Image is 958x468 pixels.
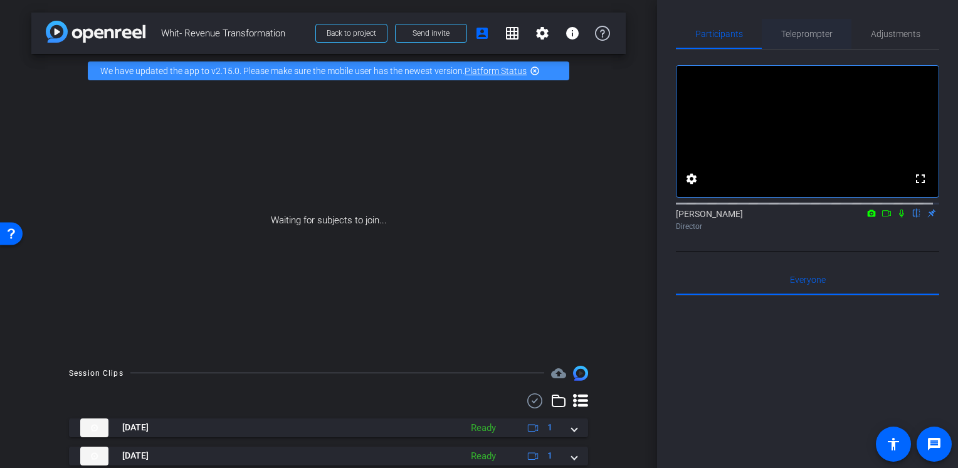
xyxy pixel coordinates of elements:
span: Teleprompter [781,29,833,38]
img: thumb-nail [80,447,108,465]
a: Platform Status [465,66,527,76]
mat-icon: message [927,437,942,452]
div: Ready [465,449,502,464]
span: Send invite [413,28,450,38]
mat-icon: cloud_upload [551,366,566,381]
div: Session Clips [69,367,124,380]
span: Participants [695,29,743,38]
div: [PERSON_NAME] [676,208,939,232]
span: 1 [547,449,552,462]
span: Whit- Revenue Transformation [161,21,308,46]
button: Back to project [315,24,387,43]
mat-icon: grid_on [505,26,520,41]
mat-icon: highlight_off [530,66,540,76]
span: [DATE] [122,421,149,434]
span: Everyone [790,275,826,284]
img: thumb-nail [80,418,108,437]
div: Waiting for subjects to join... [31,88,626,353]
mat-icon: accessibility [886,437,901,452]
img: Session clips [573,366,588,381]
img: app-logo [46,21,145,43]
span: Destinations for your clips [551,366,566,381]
span: 1 [547,421,552,434]
span: Adjustments [871,29,920,38]
button: Send invite [395,24,467,43]
mat-expansion-panel-header: thumb-nail[DATE]Ready1 [69,447,588,465]
span: Back to project [327,29,376,38]
mat-icon: flip [909,207,924,218]
mat-expansion-panel-header: thumb-nail[DATE]Ready1 [69,418,588,437]
mat-icon: settings [535,26,550,41]
mat-icon: settings [684,171,699,186]
span: [DATE] [122,449,149,462]
mat-icon: fullscreen [913,171,928,186]
div: Director [676,221,939,232]
div: We have updated the app to v2.15.0. Please make sure the mobile user has the newest version. [88,61,569,80]
mat-icon: account_box [475,26,490,41]
div: Ready [465,421,502,435]
mat-icon: info [565,26,580,41]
